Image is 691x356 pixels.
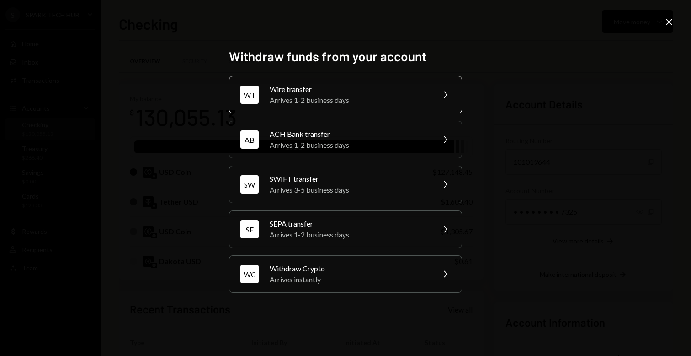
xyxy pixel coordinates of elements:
div: SEPA transfer [270,218,429,229]
div: WC [240,265,259,283]
button: SESEPA transferArrives 1-2 business days [229,210,462,248]
div: SE [240,220,259,238]
div: SW [240,175,259,194]
button: SWSWIFT transferArrives 3-5 business days [229,166,462,203]
div: WT [240,86,259,104]
button: WCWithdraw CryptoArrives instantly [229,255,462,293]
button: ABACH Bank transferArrives 1-2 business days [229,121,462,158]
div: ACH Bank transfer [270,129,429,140]
div: AB [240,130,259,149]
button: WTWire transferArrives 1-2 business days [229,76,462,113]
div: Arrives instantly [270,274,429,285]
div: SWIFT transfer [270,173,429,184]
div: Arrives 1-2 business days [270,140,429,151]
div: Wire transfer [270,84,429,95]
div: Arrives 1-2 business days [270,95,429,106]
div: Arrives 3-5 business days [270,184,429,195]
h2: Withdraw funds from your account [229,48,462,65]
div: Withdraw Crypto [270,263,429,274]
div: Arrives 1-2 business days [270,229,429,240]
